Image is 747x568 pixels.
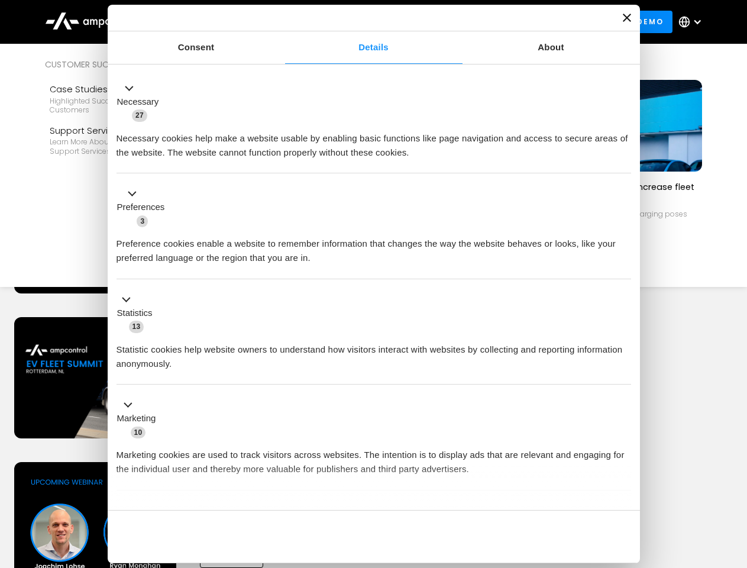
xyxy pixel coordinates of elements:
[117,504,214,518] button: Unclassified (2)
[108,31,285,64] a: Consent
[131,427,146,438] span: 10
[50,124,187,137] div: Support Services
[129,321,144,333] span: 13
[117,398,163,440] button: Marketing (10)
[623,14,631,22] button: Close banner
[132,109,147,121] span: 27
[117,412,156,425] label: Marketing
[45,78,192,120] a: Case StudiesHighlighted success stories From Our Customers
[463,31,640,64] a: About
[117,187,172,228] button: Preferences (3)
[117,292,160,334] button: Statistics (13)
[50,83,187,96] div: Case Studies
[137,215,148,227] span: 3
[117,201,165,214] label: Preferences
[45,120,192,161] a: Support ServicesLearn more about Ampcontrol’s support services
[45,58,192,71] div: Customer success
[117,439,631,476] div: Marketing cookies are used to track visitors across websites. The intention is to display ads tha...
[117,95,159,109] label: Necessary
[461,519,630,554] button: Okay
[117,81,166,122] button: Necessary (27)
[117,122,631,160] div: Necessary cookies help make a website usable by enabling basic functions like page navigation and...
[117,334,631,371] div: Statistic cookies help website owners to understand how visitors interact with websites by collec...
[195,505,206,517] span: 2
[50,96,187,115] div: Highlighted success stories From Our Customers
[117,306,153,320] label: Statistics
[117,228,631,265] div: Preference cookies enable a website to remember information that changes the way the website beha...
[285,31,463,64] a: Details
[50,137,187,156] div: Learn more about Ampcontrol’s support services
